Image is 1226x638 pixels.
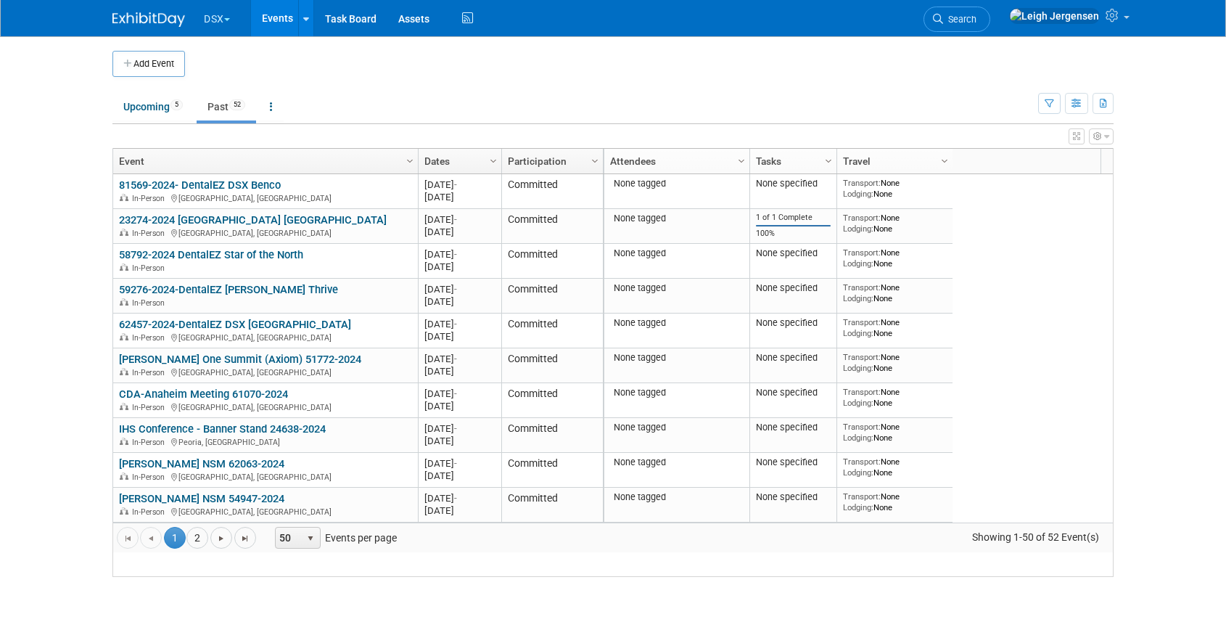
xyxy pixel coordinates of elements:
div: None specified [756,317,831,329]
span: - [454,493,457,504]
span: Transport: [843,282,881,293]
a: Go to the next page [210,527,232,549]
div: [DATE] [424,388,495,400]
span: In-Person [132,473,169,482]
div: [DATE] [424,492,495,504]
button: Add Event [112,51,185,77]
span: - [454,319,457,330]
div: [DATE] [424,191,495,203]
img: In-Person Event [120,229,128,236]
div: None specified [756,178,831,189]
span: In-Person [132,368,169,377]
a: Column Settings [486,149,502,171]
span: Transport: [843,422,881,432]
td: Committed [501,453,603,488]
span: Transport: [843,352,881,362]
div: None None [843,213,947,234]
div: None specified [756,491,831,503]
a: Past52 [197,93,256,120]
span: Events per page [257,527,411,549]
span: In-Person [132,194,169,203]
span: Transport: [843,387,881,397]
div: [DATE] [424,261,495,273]
div: None tagged [610,282,744,294]
span: Go to the last page [239,533,251,544]
td: Committed [501,314,603,348]
span: Transport: [843,317,881,327]
div: [DATE] [424,295,495,308]
span: Lodging: [843,328,873,338]
div: [GEOGRAPHIC_DATA], [GEOGRAPHIC_DATA] [119,331,411,343]
span: Transport: [843,491,881,502]
td: Committed [501,279,603,314]
a: Column Settings [821,149,837,171]
span: 50 [276,528,300,548]
div: [DATE] [424,213,495,226]
div: None specified [756,352,831,364]
a: Participation [508,149,593,173]
a: Attendees [610,149,740,173]
a: [PERSON_NAME] NSM 62063-2024 [119,457,284,470]
div: [GEOGRAPHIC_DATA], [GEOGRAPHIC_DATA] [119,505,411,518]
img: In-Person Event [120,403,128,410]
div: None tagged [610,248,744,259]
div: [GEOGRAPHIC_DATA], [GEOGRAPHIC_DATA] [119,192,411,204]
div: [DATE] [424,353,495,365]
div: None tagged [610,317,744,329]
span: Column Settings [589,155,601,167]
div: [DATE] [424,283,495,295]
a: 81569-2024- DentalEZ DSX Benco [119,179,281,192]
a: [PERSON_NAME] NSM 54947-2024 [119,492,284,505]
span: 1 [164,527,186,549]
a: CDA-Anaheim Meeting 61070-2024 [119,388,288,401]
div: None None [843,457,947,478]
span: Go to the first page [122,533,133,544]
span: - [454,214,457,225]
div: None specified [756,248,831,259]
td: Committed [501,174,603,209]
span: - [454,423,457,434]
span: Go to the previous page [145,533,157,544]
a: Event [119,149,408,173]
span: - [454,284,457,295]
img: In-Person Event [120,473,128,480]
a: 23274-2024 [GEOGRAPHIC_DATA] [GEOGRAPHIC_DATA] [119,213,387,226]
div: [DATE] [424,226,495,238]
div: None tagged [610,387,744,398]
div: None tagged [610,213,744,224]
div: None tagged [610,352,744,364]
span: Lodging: [843,363,873,373]
span: Lodging: [843,293,873,303]
td: Committed [501,209,603,244]
span: Transport: [843,457,881,467]
span: Column Settings [487,155,499,167]
div: [GEOGRAPHIC_DATA], [GEOGRAPHIC_DATA] [119,470,411,483]
td: Committed [501,383,603,418]
div: None None [843,352,947,373]
div: [DATE] [424,248,495,261]
span: Go to the next page [215,533,227,544]
a: 58792-2024 DentalEZ Star of the North [119,248,303,261]
a: Go to the first page [117,527,139,549]
img: Leigh Jergensen [1009,8,1100,24]
a: Column Settings [734,149,750,171]
img: ExhibitDay [112,12,185,27]
div: None None [843,491,947,512]
a: Dates [424,149,492,173]
span: Transport: [843,213,881,223]
span: - [454,353,457,364]
img: In-Person Event [120,194,128,201]
span: - [454,388,457,399]
div: [DATE] [424,457,495,470]
a: 59276-2024-DentalEZ [PERSON_NAME] Thrive [119,283,338,296]
span: 52 [229,99,245,110]
span: Lodging: [843,189,873,199]
div: None None [843,422,947,443]
img: In-Person Event [120,333,128,340]
img: In-Person Event [120,263,128,271]
img: In-Person Event [120,438,128,445]
span: Lodging: [843,467,873,478]
div: None specified [756,422,831,433]
span: Lodging: [843,433,873,443]
div: [GEOGRAPHIC_DATA], [GEOGRAPHIC_DATA] [119,401,411,413]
